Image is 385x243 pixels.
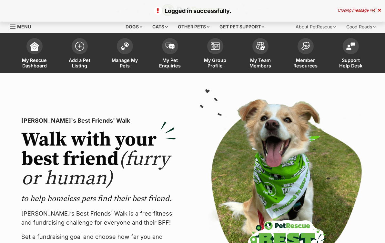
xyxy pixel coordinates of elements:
[346,42,355,50] img: help-desk-icon-fdf02630f3aa405de69fd3d07c3f3aa587a6932b1a1747fa1d2bba05be0121f9.svg
[12,35,57,73] a: My Rescue Dashboard
[215,20,269,33] div: Get pet support
[342,20,380,33] div: Good Reads
[110,57,139,68] span: Manage My Pets
[328,35,373,73] a: Support Help Desk
[30,42,39,51] img: dashboard-icon-eb2f2d2d3e046f16d808141f083e7271f6b2e854fb5c12c21221c1fb7104beca.svg
[21,116,176,125] p: [PERSON_NAME]'s Best Friends' Walk
[21,147,169,191] span: (furry or human)
[246,57,275,68] span: My Team Members
[283,35,328,73] a: Member Resources
[238,35,283,73] a: My Team Members
[21,209,176,227] p: [PERSON_NAME]’s Best Friends' Walk is a free fitness and fundraising challenge for everyone and t...
[211,42,220,50] img: group-profile-icon-3fa3cf56718a62981997c0bc7e787c4b2cf8bcc04b72c1350f741eb67cf2f40e.svg
[291,57,320,68] span: Member Resources
[121,20,147,33] div: Dogs
[65,57,94,68] span: Add a Pet Listing
[21,194,176,204] p: to help homeless pets find their best friend.
[120,42,129,50] img: manage-my-pets-icon-02211641906a0b7f246fdf0571729dbe1e7629f14944591b6c1af311fb30b64b.svg
[156,57,185,68] span: My Pet Enquiries
[10,20,35,32] a: Menu
[21,130,176,188] h2: Walk with your best friend
[102,35,147,73] a: Manage My Pets
[147,35,193,73] a: My Pet Enquiries
[256,42,265,50] img: team-members-icon-5396bd8760b3fe7c0b43da4ab00e1e3bb1a5d9ba89233759b79545d2d3fc5d0d.svg
[173,20,214,33] div: Other pets
[17,24,31,29] span: Menu
[20,57,49,68] span: My Rescue Dashboard
[148,20,172,33] div: Cats
[57,35,102,73] a: Add a Pet Listing
[301,42,310,50] img: member-resources-icon-8e73f808a243e03378d46382f2149f9095a855e16c252ad45f914b54edf8863c.svg
[336,57,365,68] span: Support Help Desk
[201,57,230,68] span: My Group Profile
[291,20,340,33] div: About PetRescue
[75,42,84,51] img: add-pet-listing-icon-0afa8454b4691262ce3f59096e99ab1cd57d4a30225e0717b998d2c9b9846f56.svg
[193,35,238,73] a: My Group Profile
[166,43,175,50] img: pet-enquiries-icon-7e3ad2cf08bfb03b45e93fb7055b45f3efa6380592205ae92323e6603595dc1f.svg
